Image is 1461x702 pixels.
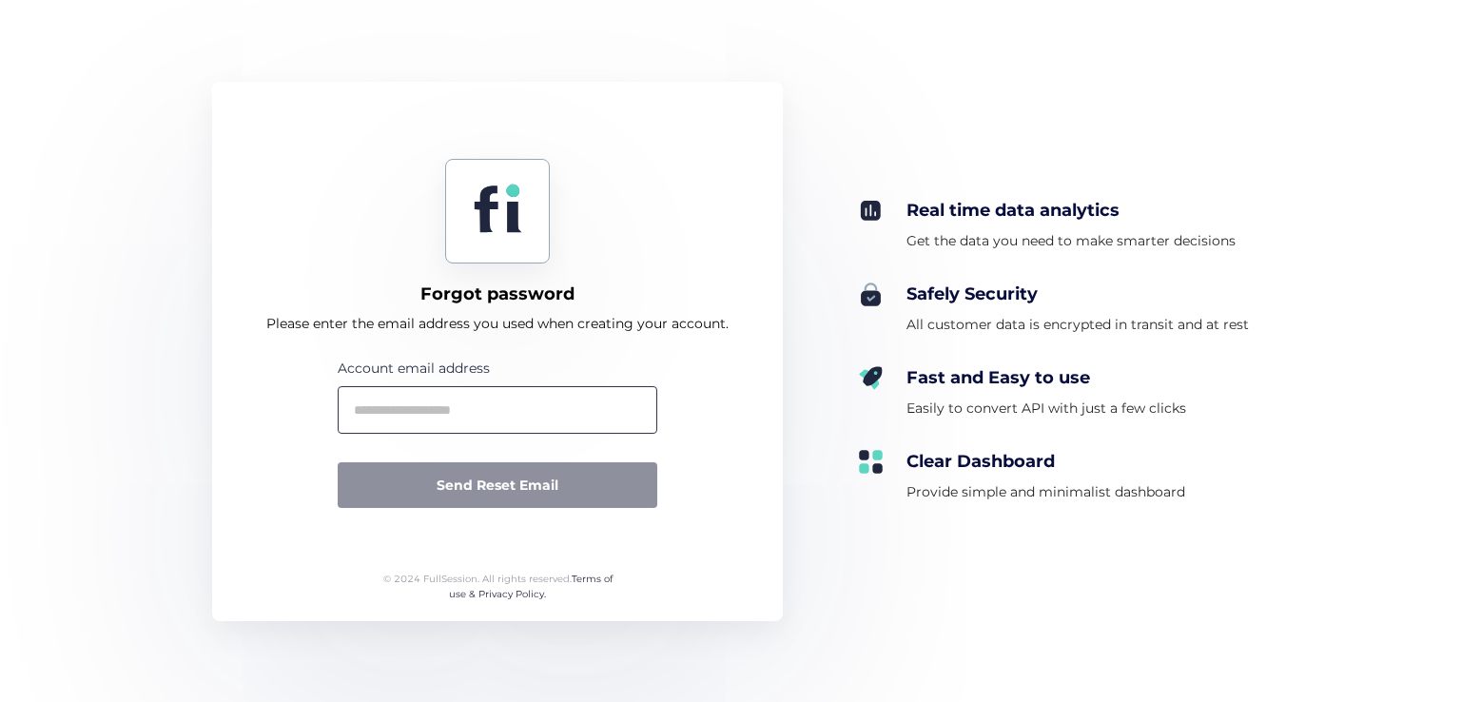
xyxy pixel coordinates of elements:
div: Safely Security [906,283,1249,305]
button: Send Reset Email [338,462,657,508]
div: Real time data analytics [906,199,1236,222]
div: © 2024 FullSession. All rights reserved. [375,572,621,601]
div: Provide simple and minimalist dashboard [906,480,1185,503]
div: Fast and Easy to use [906,366,1186,389]
div: Please enter the email address you used when creating your account. [266,312,729,335]
div: Account email address [338,358,657,379]
a: Terms of use & Privacy Policy. [449,573,613,600]
div: All customer data is encrypted in transit and at rest [906,313,1249,336]
div: Forgot password [420,283,575,305]
div: Get the data you need to make smarter decisions [906,229,1236,252]
div: Clear Dashboard [906,450,1185,473]
div: Easily to convert API with just a few clicks [906,397,1186,419]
